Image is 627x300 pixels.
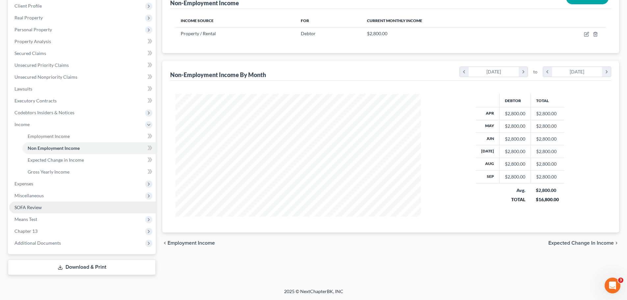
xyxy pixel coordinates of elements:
th: May [476,120,500,132]
th: [DATE] [476,145,500,158]
span: 3 [618,278,623,283]
button: Expected Change in Income chevron_right [548,240,619,246]
span: Means Test [14,216,37,222]
th: Sep [476,171,500,183]
span: Codebtors Insiders & Notices [14,110,74,115]
span: Executory Contracts [14,98,57,103]
a: Executory Contracts [9,95,156,107]
span: $2,800.00 [367,31,387,36]
td: $2,800.00 [531,158,564,170]
span: Lawsuits [14,86,32,92]
i: chevron_right [614,240,619,246]
div: $2,800.00 [536,187,559,194]
a: Unsecured Priority Claims [9,59,156,71]
span: Employment Income [28,133,70,139]
span: Unsecured Priority Claims [14,62,69,68]
span: Real Property [14,15,43,20]
iframe: Intercom live chat [605,278,620,293]
span: Debtor [301,31,316,36]
a: Expected Change in Income [22,154,156,166]
a: Non Employment Income [22,142,156,154]
button: chevron_left Employment Income [162,240,215,246]
span: Income Source [181,18,214,23]
span: to [533,68,537,75]
span: Employment Income [168,240,215,246]
th: Total [531,94,564,107]
div: $2,800.00 [505,110,525,117]
td: $2,800.00 [531,145,564,158]
a: SOFA Review [9,202,156,213]
span: Miscellaneous [14,193,44,198]
span: Client Profile [14,3,42,9]
div: 2025 © NextChapterBK, INC [126,288,501,300]
a: Employment Income [22,130,156,142]
i: chevron_right [519,67,528,77]
i: chevron_left [162,240,168,246]
td: $2,800.00 [531,107,564,120]
th: Aug [476,158,500,170]
i: chevron_left [543,67,552,77]
span: Personal Property [14,27,52,32]
i: chevron_right [602,67,611,77]
a: Gross Yearly Income [22,166,156,178]
div: $2,800.00 [505,174,525,180]
a: Lawsuits [9,83,156,95]
span: Income [14,122,30,127]
div: $2,800.00 [505,161,525,167]
span: Secured Claims [14,50,46,56]
span: Non Employment Income [28,145,80,151]
span: Expenses [14,181,33,186]
th: Jun [476,132,500,145]
span: Additional Documents [14,240,61,246]
td: $2,800.00 [531,120,564,132]
i: chevron_left [460,67,469,77]
th: Apr [476,107,500,120]
div: $2,800.00 [505,148,525,155]
a: Property Analysis [9,36,156,47]
a: Secured Claims [9,47,156,59]
a: Unsecured Nonpriority Claims [9,71,156,83]
div: $16,800.00 [536,196,559,203]
span: SOFA Review [14,205,42,210]
a: Download & Print [8,259,156,275]
div: Non-Employment Income By Month [170,71,266,79]
div: $2,800.00 [505,136,525,142]
span: Property / Rental [181,31,216,36]
div: [DATE] [552,67,602,77]
div: Avg. [505,187,525,194]
span: For [301,18,309,23]
span: Expected Change in Income [548,240,614,246]
div: $2,800.00 [505,123,525,129]
span: Expected Change in Income [28,157,84,163]
span: Gross Yearly Income [28,169,69,175]
td: $2,800.00 [531,132,564,145]
div: TOTAL [505,196,525,203]
span: Property Analysis [14,39,51,44]
span: Chapter 13 [14,228,38,234]
span: Unsecured Nonpriority Claims [14,74,77,80]
div: [DATE] [469,67,519,77]
span: Current Monthly Income [367,18,422,23]
th: Debtor [499,94,531,107]
td: $2,800.00 [531,171,564,183]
